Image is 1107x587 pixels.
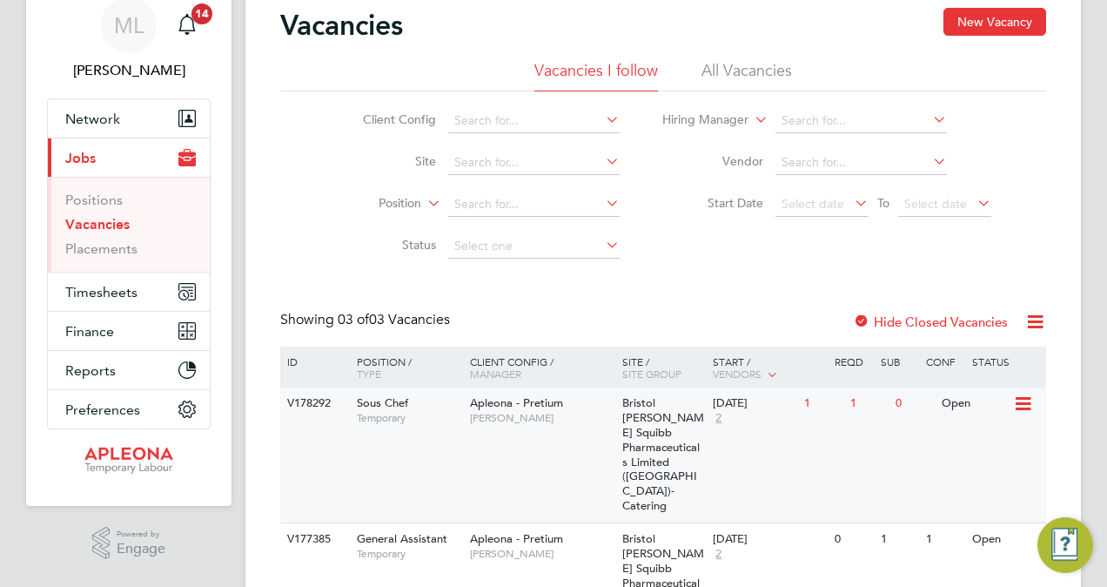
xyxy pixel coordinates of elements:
[922,523,967,556] div: 1
[448,234,620,259] input: Select one
[336,237,436,253] label: Status
[338,311,369,328] span: 03 of
[470,367,521,381] span: Manager
[470,395,563,410] span: Apleona - Pretium
[65,111,120,127] span: Network
[922,347,967,376] div: Conf
[48,312,210,350] button: Finance
[448,192,620,217] input: Search for...
[336,153,436,169] label: Site
[357,531,447,546] span: General Assistant
[357,395,408,410] span: Sous Chef
[876,523,922,556] div: 1
[65,216,130,233] a: Vacancies
[117,542,165,557] span: Engage
[713,367,761,381] span: Vendors
[321,195,421,213] label: Position
[968,523,1043,556] div: Open
[937,388,1013,420] div: Open
[48,99,210,138] button: Network
[47,447,211,475] a: Go to home page
[65,150,96,166] span: Jobs
[534,60,658,91] li: Vacancies I follow
[48,390,210,428] button: Preferences
[872,192,895,214] span: To
[713,411,724,426] span: 2
[622,395,704,513] span: Bristol [PERSON_NAME] Squibb Pharmaceuticals Limited ([GEOGRAPHIC_DATA])- Catering
[84,447,173,475] img: apleona-logo-retina.png
[943,8,1046,36] button: New Vacancy
[775,151,947,175] input: Search for...
[830,523,876,556] div: 0
[904,196,967,212] span: Select date
[338,311,450,328] span: 03 Vacancies
[336,111,436,127] label: Client Config
[782,196,844,212] span: Select date
[47,60,211,81] span: Matthew Lee
[800,388,845,420] div: 1
[891,388,936,420] div: 0
[618,347,709,388] div: Site /
[830,347,876,376] div: Reqd
[114,14,144,37] span: ML
[663,153,763,169] label: Vendor
[357,367,381,381] span: Type
[65,323,114,340] span: Finance
[466,347,618,388] div: Client Config /
[280,311,453,329] div: Showing
[65,401,140,418] span: Preferences
[775,109,947,133] input: Search for...
[470,411,614,425] span: [PERSON_NAME]
[65,192,123,208] a: Positions
[48,273,210,311] button: Timesheets
[65,362,116,379] span: Reports
[853,314,1008,330] label: Hide Closed Vacancies
[48,351,210,389] button: Reports
[713,532,826,547] div: [DATE]
[713,396,795,411] div: [DATE]
[280,8,403,43] h2: Vacancies
[1037,517,1093,573] button: Engage Resource Center
[65,240,138,257] a: Placements
[48,177,210,272] div: Jobs
[876,347,922,376] div: Sub
[968,347,1043,376] div: Status
[663,195,763,211] label: Start Date
[470,547,614,561] span: [PERSON_NAME]
[283,388,344,420] div: V178292
[117,527,165,542] span: Powered by
[622,367,681,381] span: Site Group
[708,347,830,390] div: Start /
[846,388,891,420] div: 1
[701,60,792,91] li: All Vacancies
[713,547,724,562] span: 2
[283,523,344,556] div: V177385
[344,347,466,388] div: Position /
[357,411,461,425] span: Temporary
[648,111,748,129] label: Hiring Manager
[357,547,461,561] span: Temporary
[448,109,620,133] input: Search for...
[92,527,166,560] a: Powered byEngage
[448,151,620,175] input: Search for...
[65,284,138,300] span: Timesheets
[191,3,212,24] span: 14
[283,347,344,376] div: ID
[470,531,563,546] span: Apleona - Pretium
[48,138,210,177] button: Jobs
